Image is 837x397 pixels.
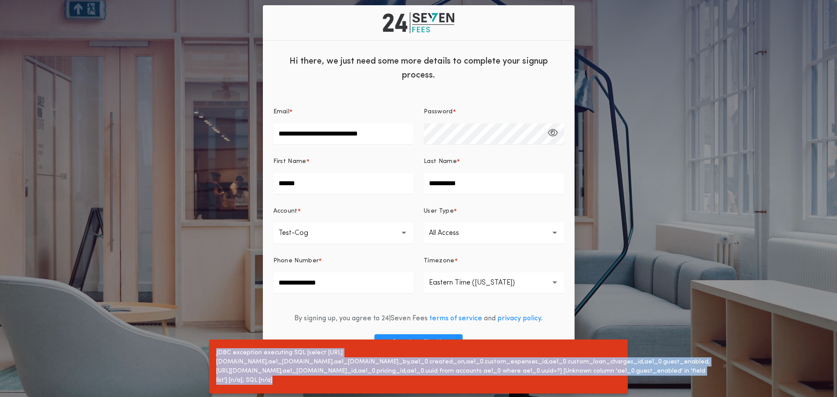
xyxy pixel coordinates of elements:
[263,48,575,87] div: Hi there, we just need some more details to complete your signup process.
[424,173,564,194] input: Last Name*
[216,348,710,385] span: JDBC exception executing SQL [select [URL][DOMAIN_NAME],ae1_[DOMAIN_NAME],ae1_[DOMAIN_NAME]_by,ae...
[497,315,543,322] a: privacy policy.
[273,207,298,216] p: Account
[424,108,453,116] p: Password
[383,12,454,33] img: logo
[273,157,306,166] p: First Name
[429,278,529,288] p: Eastern Time ([US_STATE])
[424,272,564,293] button: Eastern Time ([US_STATE])
[273,173,414,194] input: First Name*
[273,223,414,244] button: Test-Cog
[273,108,290,116] p: Email
[424,157,457,166] p: Last Name
[273,123,414,144] input: Email*
[273,272,414,293] input: Phone Number*
[424,207,454,216] p: User Type
[273,257,319,265] p: Phone Number
[429,315,482,322] a: terms of service
[374,334,463,350] button: Complete Sign Up
[424,123,564,144] input: Password*
[294,313,543,324] div: By signing up, you agree to 24|Seven Fees and
[424,223,564,244] button: All Access
[548,123,558,144] button: Password*
[279,228,322,238] p: Test-Cog
[429,228,473,238] p: All Access
[424,257,455,265] p: Timezone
